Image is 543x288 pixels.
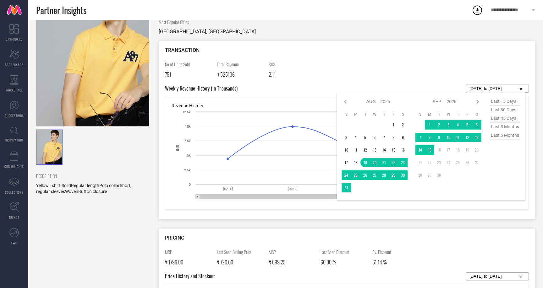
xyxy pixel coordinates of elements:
td: Mon Aug 11 2025 [351,145,360,155]
th: Wednesday [444,112,453,117]
td: Tue Sep 30 2025 [434,170,444,180]
span: Revenue History [172,103,203,108]
td: Mon Aug 25 2025 [351,170,360,180]
span: SCORECARDS [5,62,24,67]
td: Sat Aug 23 2025 [398,158,408,167]
th: Thursday [379,112,389,117]
td: Fri Aug 29 2025 [389,170,398,180]
span: DESCRIPTION [36,173,145,179]
td: Fri Aug 22 2025 [389,158,398,167]
td: Wed Sep 24 2025 [444,158,453,167]
td: Wed Aug 06 2025 [370,133,379,142]
td: Mon Sep 29 2025 [425,170,434,180]
td: Thu Sep 25 2025 [453,158,463,167]
td: Wed Aug 13 2025 [370,145,379,155]
th: Saturday [472,112,481,117]
th: Monday [425,112,434,117]
td: Mon Sep 01 2025 [425,120,434,130]
span: Total Revenue [217,61,264,68]
td: Tue Sep 09 2025 [434,133,444,142]
td: Sun Sep 28 2025 [415,170,425,180]
span: FWD [11,241,17,245]
td: Sat Aug 02 2025 [398,120,408,130]
span: Av. Discount [372,249,420,255]
td: Sat Aug 16 2025 [398,145,408,155]
td: Mon Aug 04 2025 [351,133,360,142]
td: Tue Aug 19 2025 [360,158,370,167]
td: Sat Aug 30 2025 [398,170,408,180]
span: No of Units Sold [165,61,212,68]
td: Fri Aug 08 2025 [389,133,398,142]
text: 5k [187,153,191,158]
div: Open download list [472,4,483,16]
span: Yellow Tshirt SolidRegular lengthPolo collarShort, regular sleevesWovenButton closure [36,183,131,194]
td: Sat Sep 20 2025 [472,145,481,155]
span: ₹ 1799.00 [165,258,183,266]
span: AISP [269,249,316,255]
td: Sun Sep 21 2025 [415,158,425,167]
th: Tuesday [360,112,370,117]
input: Select... [469,85,525,92]
span: ROS [269,61,316,68]
th: Monday [351,112,360,117]
td: Sun Sep 14 2025 [415,145,425,155]
div: PRICING [165,235,529,241]
td: Tue Sep 16 2025 [434,145,444,155]
td: Thu Aug 21 2025 [379,158,389,167]
td: Wed Sep 03 2025 [444,120,453,130]
th: Friday [463,112,472,117]
td: Sat Sep 13 2025 [472,133,481,142]
input: Select... [469,273,525,280]
th: Sunday [342,112,351,117]
span: CDC INSIGHTS [4,164,24,169]
td: Fri Sep 19 2025 [463,145,472,155]
th: Sunday [415,112,425,117]
text: 0 [189,183,191,187]
span: [GEOGRAPHIC_DATA], [GEOGRAPHIC_DATA] [159,29,256,35]
text: 10k [185,125,191,129]
td: Sat Sep 27 2025 [472,158,481,167]
td: Sun Aug 24 2025 [342,170,351,180]
td: Wed Sep 17 2025 [444,145,453,155]
th: Saturday [398,112,408,117]
text: [DATE] [288,187,298,191]
span: INSPIRATION [5,138,23,142]
td: Fri Sep 05 2025 [463,120,472,130]
td: Tue Aug 26 2025 [360,170,370,180]
td: Wed Sep 10 2025 [444,133,453,142]
td: Sat Sep 06 2025 [472,120,481,130]
div: Previous month [342,98,349,106]
td: Thu Sep 11 2025 [453,133,463,142]
span: Partner Insights [36,4,86,17]
span: Last Seen Selling Price [217,249,264,255]
span: SUGGESTIONS [5,113,24,118]
td: Mon Sep 22 2025 [425,158,434,167]
td: Thu Aug 28 2025 [379,170,389,180]
span: 60.00 % [321,258,336,266]
td: Tue Aug 05 2025 [360,133,370,142]
span: Most Popular Cities [159,19,256,25]
span: WORKSPACE [6,88,23,92]
td: Fri Aug 15 2025 [389,145,398,155]
td: Fri Aug 01 2025 [389,120,398,130]
span: COLLECTIONS [5,190,24,195]
td: Sun Aug 10 2025 [342,145,351,155]
td: Sun Aug 03 2025 [342,133,351,142]
span: last 45 days [489,114,521,123]
th: Wednesday [370,112,379,117]
td: Thu Aug 07 2025 [379,133,389,142]
text: INR [176,145,180,151]
td: Sun Aug 17 2025 [342,158,351,167]
td: Thu Aug 14 2025 [379,145,389,155]
div: Next month [474,98,481,106]
span: DASHBOARD [6,37,23,42]
span: ₹ 525136 [217,71,235,78]
span: last 3 months [489,123,521,131]
td: Tue Sep 23 2025 [434,158,444,167]
td: Mon Sep 08 2025 [425,133,434,142]
div: TRANSACTION [165,47,529,53]
span: Weekly Revenue History (in Thousands) [165,85,238,93]
td: Sat Aug 09 2025 [398,133,408,142]
td: Sun Aug 31 2025 [342,183,351,192]
td: Tue Sep 02 2025 [434,120,444,130]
